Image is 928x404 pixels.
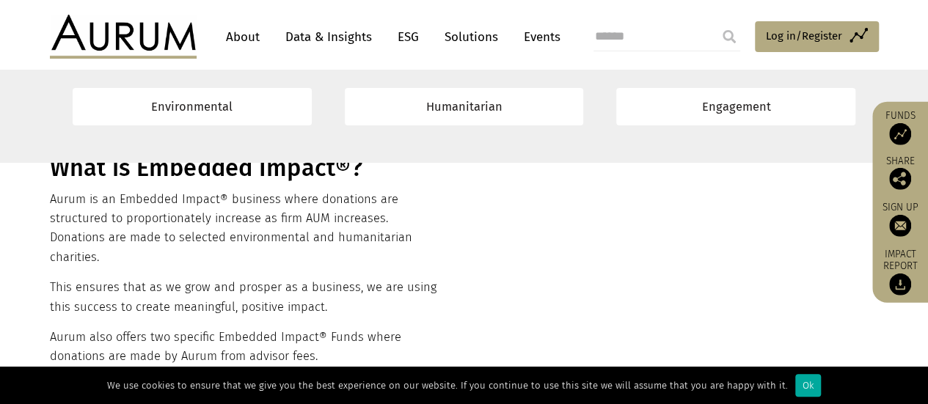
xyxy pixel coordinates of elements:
input: Submit [715,22,744,51]
a: Funds [880,109,921,144]
a: Solutions [437,23,505,51]
span: Log in/Register [766,27,842,45]
div: Share [880,155,921,189]
a: Engagement [616,88,855,125]
a: Data & Insights [278,23,379,51]
h1: What is Embedded Impact®? [50,154,444,183]
img: Access Funds [889,122,911,144]
a: ESG [390,23,426,51]
p: Aurum is an Embedded Impact® business where donations are structured to proportionately increase ... [50,190,444,268]
a: About [219,23,267,51]
div: Ok [795,374,821,397]
p: Aurum also offers two specific Embedded Impact® Funds where donations are made by Aurum from advi... [50,328,444,367]
a: Humanitarian [345,88,584,125]
a: Log in/Register [755,21,879,52]
p: This ensures that as we grow and prosper as a business, we are using this success to create meani... [50,278,444,317]
a: Impact report [880,247,921,295]
img: Aurum [50,15,197,59]
a: Events [516,23,560,51]
img: Share this post [889,167,911,189]
img: Sign up to our newsletter [889,214,911,236]
a: Sign up [880,200,921,236]
a: Environmental [73,88,312,125]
